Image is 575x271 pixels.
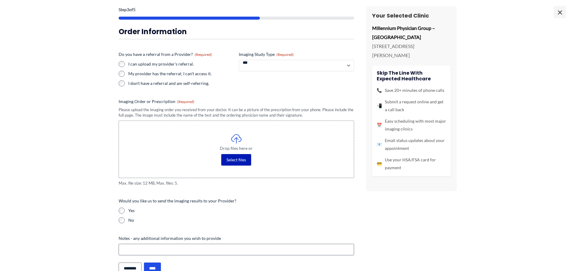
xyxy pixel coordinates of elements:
[377,86,382,94] span: 📞
[377,156,446,172] li: Use your HSA/FSA card for payment
[377,70,446,82] h4: Skip the line with Expected Healthcare
[119,198,236,204] legend: Would you like us to send the imaging results to your Provider?
[372,24,451,41] p: Millennium Physician Group – [GEOGRAPHIC_DATA]
[195,52,212,57] span: (Required)
[131,146,342,150] span: Drop files here or
[128,217,354,223] label: No
[119,180,354,186] span: Max. file size: 12 MB, Max. files: 5.
[377,86,446,94] li: Save 20+ minutes of phone calls
[119,8,354,12] p: Step of
[128,208,354,214] label: Yes
[377,117,446,133] li: Easy scheduling with most major imaging clinics
[377,102,382,110] span: 📲
[377,160,382,168] span: 💳
[377,98,446,114] li: Submit a request online and get a call back
[133,7,136,12] span: 5
[119,98,354,105] label: Imaging Order or Prescription
[128,61,234,67] label: I can upload my provider's referral.
[177,99,194,104] span: (Required)
[372,42,451,60] p: [STREET_ADDRESS][PERSON_NAME]
[128,80,234,86] label: I don't have a referral and am self-referring.
[119,235,354,241] label: Notes - any additional information you wish to provide
[119,107,354,118] div: Please upload the imaging order you received from your doctor. It can be a picture of the prescri...
[554,6,566,18] span: ×
[377,140,382,148] span: 📧
[119,27,354,36] h3: Order Information
[127,7,129,12] span: 3
[372,12,451,19] h3: Your Selected Clinic
[377,121,382,129] span: 📅
[377,137,446,152] li: Email status updates about your appointment
[221,154,251,166] button: select files, imaging order or prescription(required)
[239,51,354,57] label: Imaging Study Type
[276,52,294,57] span: (Required)
[119,51,212,57] legend: Do you have a referral from a Provider?
[128,71,234,77] label: My provider has the referral; I can't access it.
